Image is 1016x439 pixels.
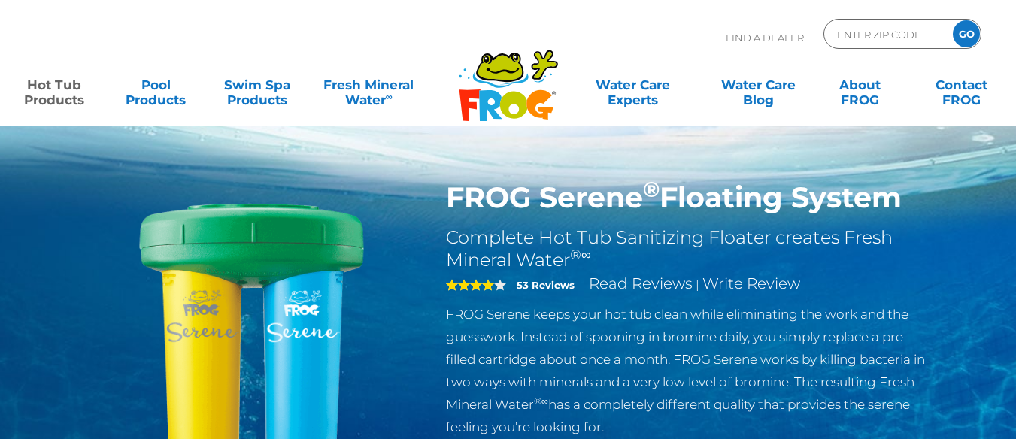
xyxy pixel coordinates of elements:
h2: Complete Hot Tub Sanitizing Floater creates Fresh Mineral Water [446,226,937,271]
sup: ®∞ [570,247,591,263]
a: PoolProducts [117,70,196,100]
input: GO [953,20,980,47]
a: Fresh MineralWater∞ [320,70,418,100]
p: FROG Serene keeps your hot tub clean while eliminating the work and the guesswork. Instead of spo... [446,303,937,438]
span: 4 [446,279,494,291]
a: Water CareExperts [569,70,696,100]
a: Water CareBlog [719,70,798,100]
img: Frog Products Logo [450,30,566,122]
p: Find A Dealer [726,19,804,56]
a: Read Reviews [589,274,693,292]
sup: ® [643,176,660,202]
a: Hot TubProducts [15,70,94,100]
sup: ®∞ [534,395,548,407]
strong: 53 Reviews [517,279,575,291]
a: ContactFROG [922,70,1001,100]
span: | [696,277,699,292]
h1: FROG Serene Floating System [446,180,937,215]
sup: ∞ [386,91,393,102]
a: AboutFROG [820,70,899,100]
a: Swim SpaProducts [218,70,297,100]
a: Write Review [702,274,800,292]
